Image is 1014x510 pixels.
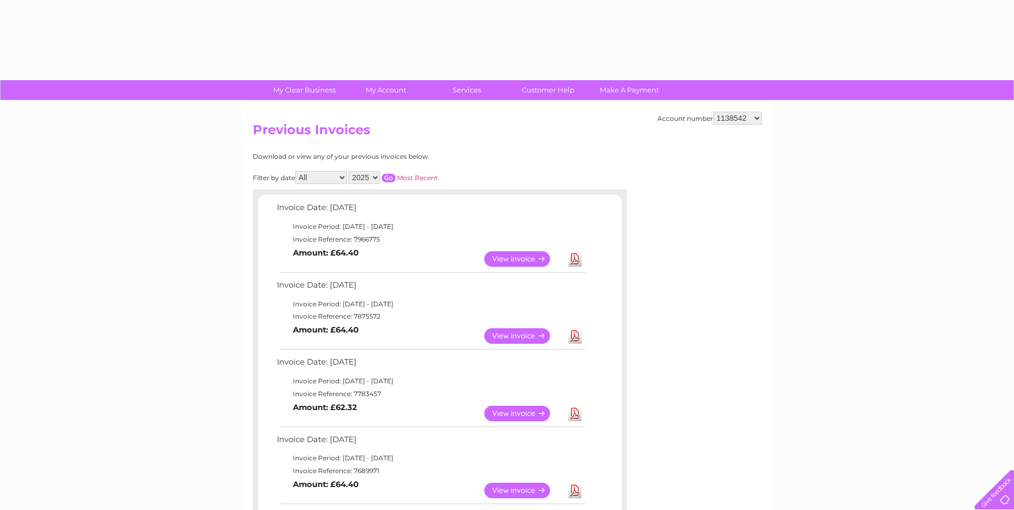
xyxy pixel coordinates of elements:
[274,220,587,233] td: Invoice Period: [DATE] - [DATE]
[484,328,563,344] a: View
[274,233,587,246] td: Invoice Reference: 7966775
[253,122,762,143] h2: Previous Invoices
[585,80,674,100] a: Make A Payment
[504,80,592,100] a: Customer Help
[568,406,582,421] a: Download
[293,248,359,258] b: Amount: £64.40
[274,310,587,323] td: Invoice Reference: 7875572
[568,328,582,344] a: Download
[657,112,762,125] div: Account number
[484,483,563,498] a: View
[568,483,582,498] a: Download
[293,325,359,335] b: Amount: £64.40
[274,278,587,298] td: Invoice Date: [DATE]
[274,375,587,388] td: Invoice Period: [DATE] - [DATE]
[293,480,359,489] b: Amount: £64.40
[253,153,533,160] div: Download or view any of your previous invoices below.
[342,80,430,100] a: My Account
[260,80,349,100] a: My Clear Business
[274,465,587,477] td: Invoice Reference: 7689971
[274,388,587,400] td: Invoice Reference: 7783457
[397,174,438,182] a: Most Recent
[293,403,357,412] b: Amount: £62.32
[568,251,582,267] a: Download
[274,355,587,375] td: Invoice Date: [DATE]
[423,80,511,100] a: Services
[253,171,533,184] div: Filter by date
[274,432,587,452] td: Invoice Date: [DATE]
[274,200,587,220] td: Invoice Date: [DATE]
[274,298,587,311] td: Invoice Period: [DATE] - [DATE]
[274,452,587,465] td: Invoice Period: [DATE] - [DATE]
[484,251,563,267] a: View
[484,406,563,421] a: View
